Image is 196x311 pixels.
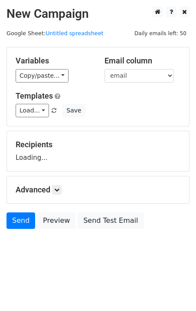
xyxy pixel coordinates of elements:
[62,104,85,117] button: Save
[16,185,180,195] h5: Advanced
[131,30,189,36] a: Daily emails left: 50
[105,56,180,66] h5: Email column
[46,30,103,36] a: Untitled spreadsheet
[16,91,53,100] a: Templates
[16,56,91,66] h5: Variables
[78,212,144,229] a: Send Test Email
[16,104,49,117] a: Load...
[16,140,180,162] div: Loading...
[16,69,69,83] a: Copy/paste...
[7,212,35,229] a: Send
[7,30,104,36] small: Google Sheet:
[16,140,180,149] h5: Recipients
[7,7,189,21] h2: New Campaign
[37,212,75,229] a: Preview
[131,29,189,38] span: Daily emails left: 50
